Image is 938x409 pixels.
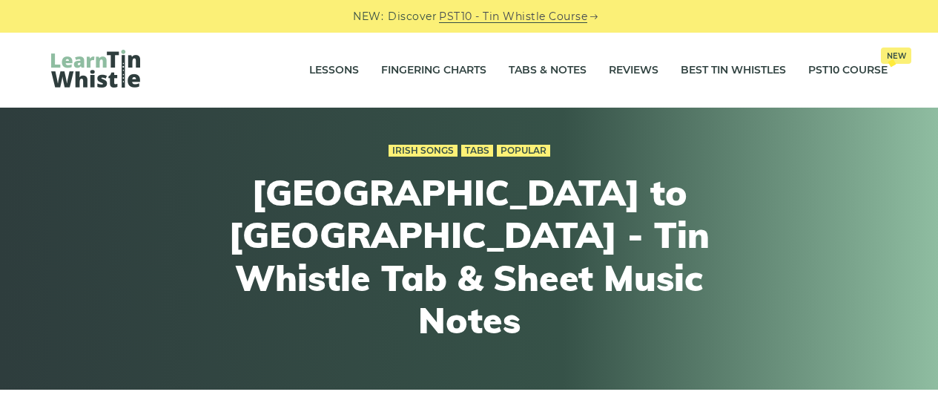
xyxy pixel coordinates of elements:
a: Popular [497,145,550,157]
a: Lessons [309,52,359,89]
h1: [GEOGRAPHIC_DATA] to [GEOGRAPHIC_DATA] - Tin Whistle Tab & Sheet Music Notes [196,171,742,342]
a: Best Tin Whistles [681,52,786,89]
a: Tabs [461,145,493,157]
a: PST10 CourseNew [808,52,888,89]
a: Reviews [609,52,658,89]
img: LearnTinWhistle.com [51,50,140,88]
span: New [881,48,911,64]
a: Tabs & Notes [509,52,587,89]
a: Fingering Charts [381,52,486,89]
a: Irish Songs [389,145,458,157]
